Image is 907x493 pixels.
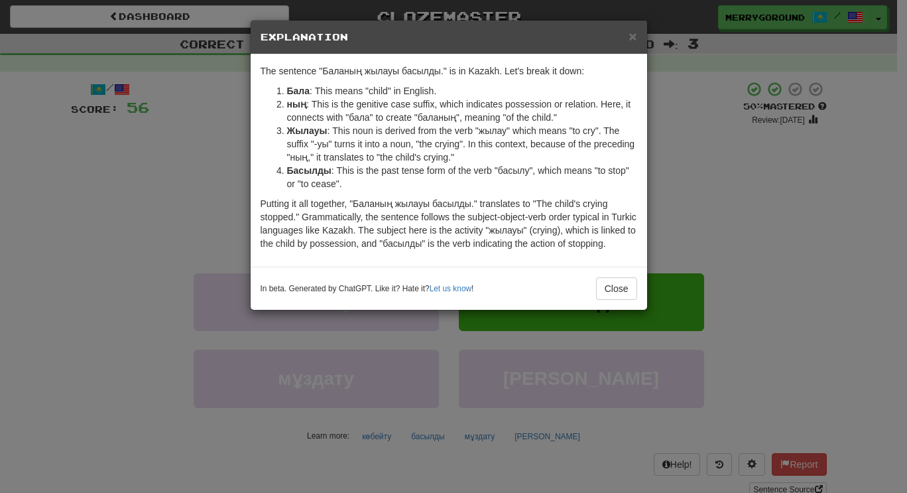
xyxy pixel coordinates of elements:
[287,84,637,98] li: : This means "child" in English.
[287,98,637,124] li: : This is the genitive case suffix, which indicates possession or relation. Here, it connects wit...
[261,64,637,78] p: The sentence "Баланың жылауы басылды." is in Kazakh. Let's break it down:
[287,125,328,136] strong: Жылауы
[287,124,637,164] li: : This noun is derived from the verb "жылау" which means "to cry". The suffix "-уы" turns it into...
[287,86,310,96] strong: Бала
[596,277,637,300] button: Close
[261,31,637,44] h5: Explanation
[430,284,471,293] a: Let us know
[629,29,636,43] button: Close
[287,164,637,190] li: : This is the past tense form of the verb "басылу", which means "to stop" or "to cease".
[629,29,636,44] span: ×
[287,99,306,109] strong: ның
[261,283,474,295] small: In beta. Generated by ChatGPT. Like it? Hate it? !
[287,165,332,176] strong: Басылды
[261,197,637,250] p: Putting it all together, "Баланың жылауы басылды." translates to "The child's crying stopped." Gr...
